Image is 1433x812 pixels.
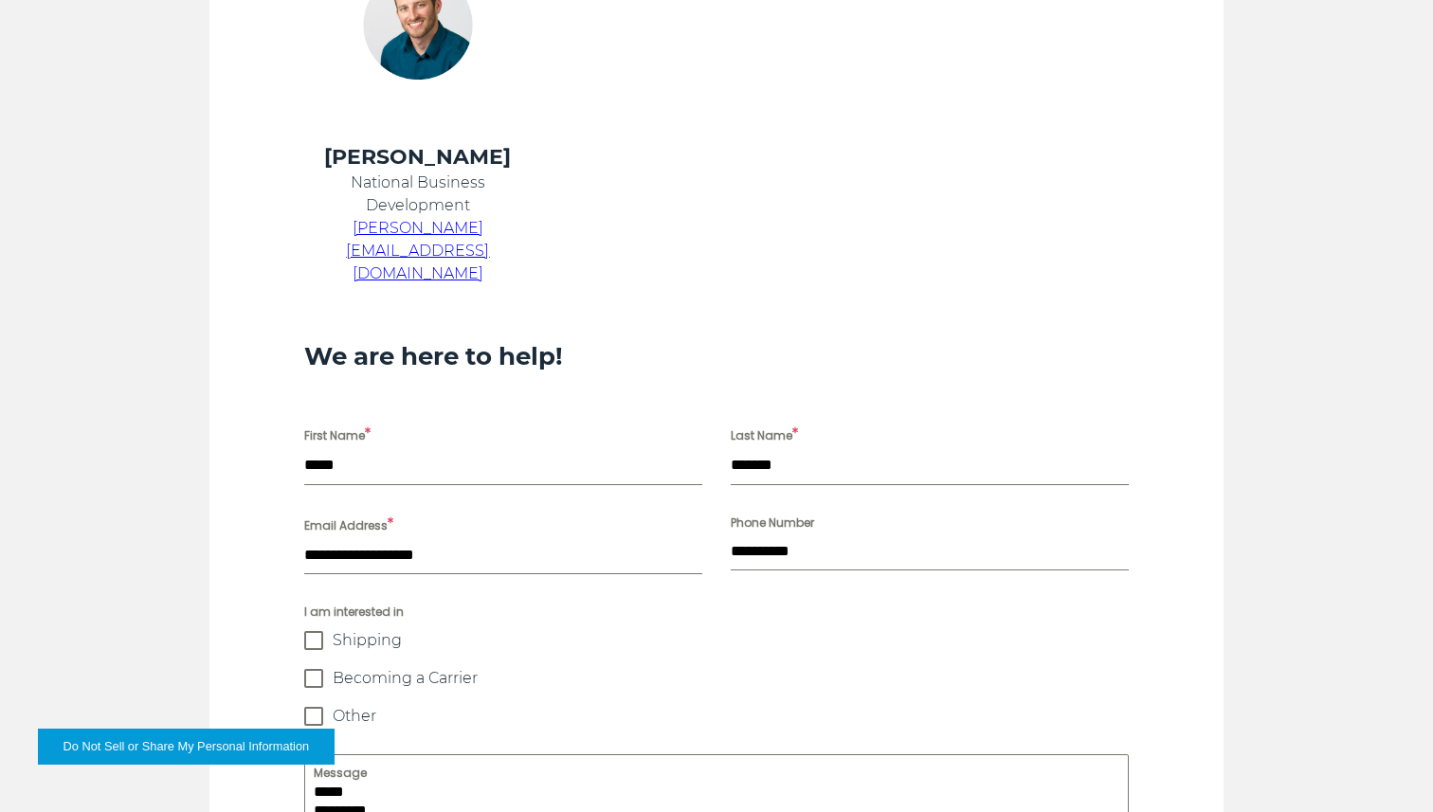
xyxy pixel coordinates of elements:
[304,707,1129,726] label: Other
[304,340,1129,372] h3: We are here to help!
[333,669,478,688] span: Becoming a Carrier
[304,669,1129,688] label: Becoming a Carrier
[38,729,335,765] button: Do Not Sell or Share My Personal Information
[304,171,532,217] p: National Business Development
[333,707,376,726] span: Other
[346,219,489,282] a: [PERSON_NAME][EMAIL_ADDRESS][DOMAIN_NAME]
[304,143,532,171] h4: [PERSON_NAME]
[304,631,1129,650] label: Shipping
[333,631,402,650] span: Shipping
[304,603,1129,622] span: I am interested in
